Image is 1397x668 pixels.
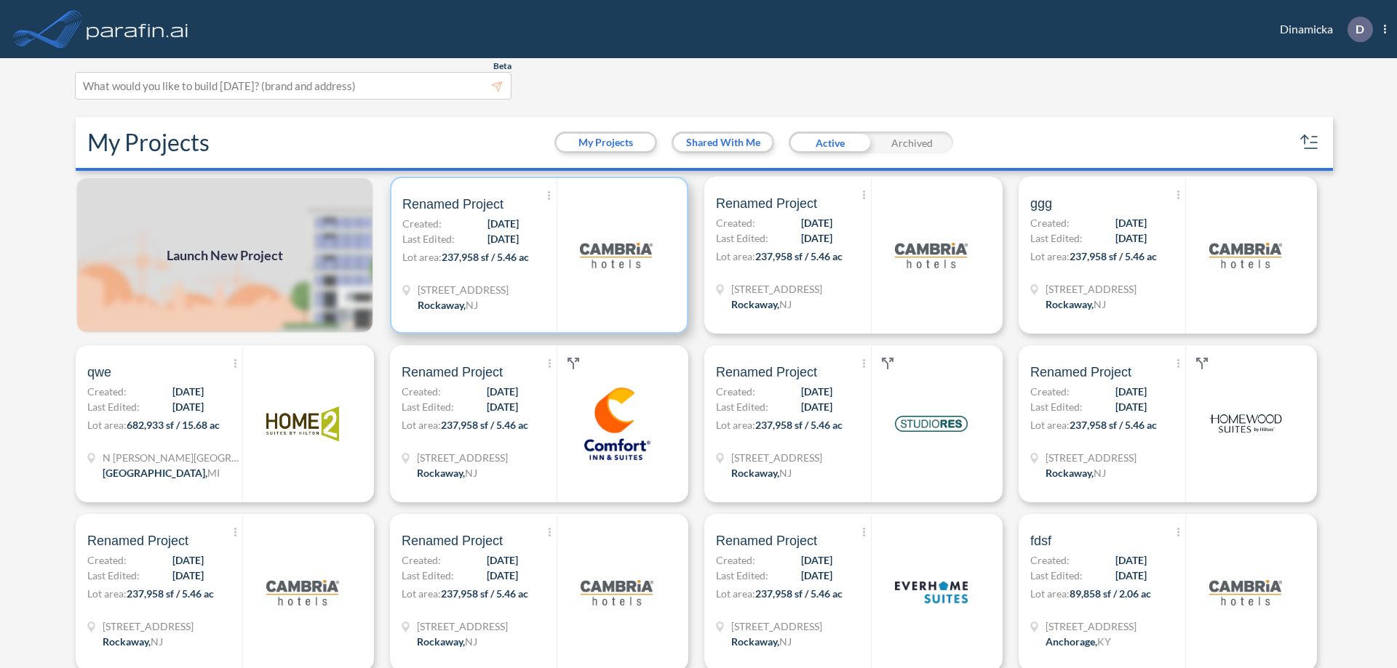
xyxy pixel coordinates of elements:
[716,250,755,262] span: Lot area:
[487,231,519,246] span: [DATE]
[1115,384,1147,399] span: [DATE]
[1046,635,1097,648] span: Anchorage ,
[581,387,653,460] img: logo
[1046,281,1137,297] span: 321 Mt Hope Ave
[1258,17,1386,42] div: Dinamicka
[487,552,518,568] span: [DATE]
[487,399,518,414] span: [DATE]
[716,552,755,568] span: Created:
[87,552,127,568] span: Created:
[557,134,655,151] button: My Projects
[1115,552,1147,568] span: [DATE]
[1030,230,1083,246] span: Last Edited:
[1209,556,1282,629] img: logo
[87,363,111,381] span: qwe
[1030,587,1070,600] span: Lot area:
[487,568,518,583] span: [DATE]
[871,132,953,153] div: Archived
[755,587,843,600] span: 237,958 sf / 5.46 ac
[716,384,755,399] span: Created:
[172,552,204,568] span: [DATE]
[465,635,477,648] span: NJ
[1094,298,1106,310] span: NJ
[151,635,163,648] span: NJ
[731,298,779,310] span: Rockaway ,
[801,230,832,246] span: [DATE]
[716,363,817,381] span: Renamed Project
[87,384,127,399] span: Created:
[402,384,441,399] span: Created:
[1030,552,1070,568] span: Created:
[207,467,220,479] span: MI
[1046,298,1094,310] span: Rockaway ,
[731,465,792,480] div: Rockaway, NJ
[103,634,163,649] div: Rockaway, NJ
[1209,219,1282,291] img: logo
[76,177,374,334] img: add
[1046,619,1137,634] span: 1899 Evergreen Rd
[731,467,779,479] span: Rockaway ,
[487,216,519,231] span: [DATE]
[127,419,220,431] span: 682,933 sf / 15.68 ac
[1097,635,1111,648] span: KY
[731,297,792,312] div: Rockaway, NJ
[87,129,210,156] h2: My Projects
[1070,419,1157,431] span: 237,958 sf / 5.46 ac
[1356,23,1364,36] p: D
[895,387,968,460] img: logo
[755,419,843,431] span: 237,958 sf / 5.46 ac
[1298,131,1321,154] button: sort
[76,177,374,334] a: Launch New Project
[1030,363,1131,381] span: Renamed Project
[731,450,822,465] span: 321 Mt Hope Ave
[716,532,817,550] span: Renamed Project
[716,230,768,246] span: Last Edited:
[1070,587,1151,600] span: 89,858 sf / 2.06 ac
[731,635,779,648] span: Rockaway ,
[1030,568,1083,583] span: Last Edited:
[731,634,792,649] div: Rockaway, NJ
[716,195,817,212] span: Renamed Project
[801,215,832,230] span: [DATE]
[417,635,465,648] span: Rockaway ,
[84,15,191,44] img: logo
[1030,195,1052,212] span: ggg
[1070,250,1157,262] span: 237,958 sf / 5.46 ac
[466,299,478,311] span: NJ
[402,568,454,583] span: Last Edited:
[402,532,503,550] span: Renamed Project
[1115,215,1147,230] span: [DATE]
[716,215,755,230] span: Created:
[402,552,441,568] span: Created:
[87,419,127,431] span: Lot area:
[716,399,768,414] span: Last Edited:
[441,419,528,431] span: 237,958 sf / 5.46 ac
[103,450,241,465] span: N Wyndham Hill Dr NE
[716,419,755,431] span: Lot area:
[266,387,339,460] img: logo
[1046,297,1106,312] div: Rockaway, NJ
[716,587,755,600] span: Lot area:
[779,467,792,479] span: NJ
[87,568,140,583] span: Last Edited:
[87,399,140,414] span: Last Edited:
[1030,250,1070,262] span: Lot area:
[103,465,220,480] div: Grand Rapids, MI
[779,635,792,648] span: NJ
[418,299,466,311] span: Rockaway ,
[441,587,528,600] span: 237,958 sf / 5.46 ac
[127,587,214,600] span: 237,958 sf / 5.46 ac
[87,587,127,600] span: Lot area:
[417,634,477,649] div: Rockaway, NJ
[402,216,442,231] span: Created:
[465,467,477,479] span: NJ
[1115,568,1147,583] span: [DATE]
[442,251,529,263] span: 237,958 sf / 5.46 ac
[172,384,204,399] span: [DATE]
[1115,399,1147,414] span: [DATE]
[1046,450,1137,465] span: 321 Mt Hope Ave
[1046,465,1106,480] div: Rockaway, NJ
[402,251,442,263] span: Lot area:
[580,219,653,291] img: logo
[487,384,518,399] span: [DATE]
